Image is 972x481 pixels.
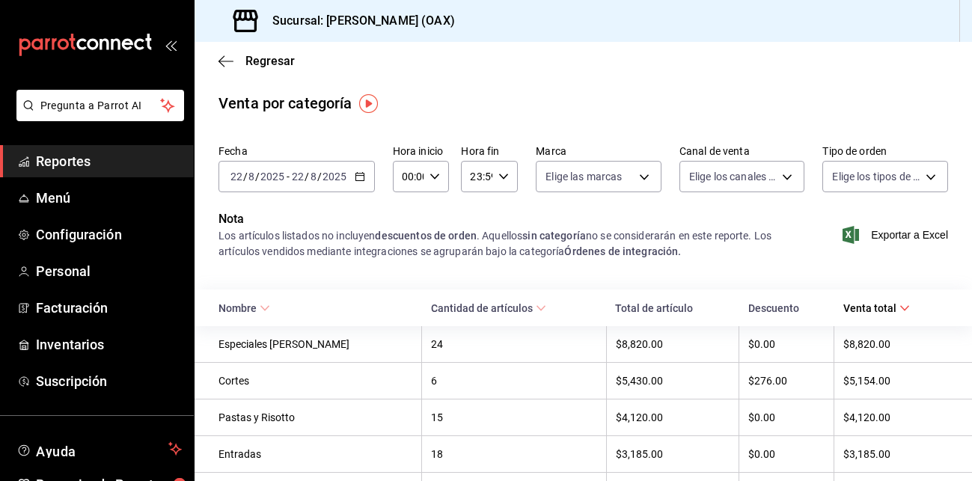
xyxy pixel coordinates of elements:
span: / [317,171,322,183]
strong: sin categoría [522,230,586,242]
div: Entradas [218,448,412,460]
input: ---- [260,171,285,183]
div: $5,154.00 [843,375,948,387]
input: -- [230,171,243,183]
div: $0.00 [748,411,825,423]
button: open_drawer_menu [165,39,177,51]
div: 15 [431,411,596,423]
input: -- [310,171,317,183]
h3: Sucursal: [PERSON_NAME] (OAX) [260,12,455,30]
span: Facturación [36,298,182,318]
div: $8,820.00 [843,338,948,350]
div: $5,430.00 [616,375,730,387]
span: Nombre [218,302,270,314]
label: Hora fin [461,146,518,156]
div: $3,185.00 [616,448,730,460]
input: -- [248,171,255,183]
strong: Órdenes de integración. [564,245,681,257]
span: Ayuda [36,440,162,458]
span: Menú [36,188,182,208]
span: Regresar [245,54,295,68]
button: Pregunta a Parrot AI [16,90,184,121]
button: Exportar a Excel [846,226,948,244]
span: - [287,171,290,183]
label: Marca [536,146,661,156]
label: Tipo de orden [822,146,948,156]
div: Pastas y Risotto [218,411,412,423]
div: 18 [431,448,596,460]
span: / [255,171,260,183]
div: $276.00 [748,375,825,387]
label: Fecha [218,146,375,156]
div: $0.00 [748,338,825,350]
div: 6 [431,375,596,387]
span: Personal [36,261,182,281]
th: Descuento [739,289,834,326]
input: -- [291,171,305,183]
span: Elige los tipos de orden [832,169,920,184]
span: Suscripción [36,371,182,391]
div: $0.00 [748,448,825,460]
div: Especiales [PERSON_NAME] [218,338,412,350]
div: 24 [431,338,596,350]
div: Venta por categoría [218,92,352,114]
img: Tooltip marker [359,94,378,113]
div: Los artículos listados no incluyen . Aquellos no se considerarán en este reporte. Los artículos v... [218,228,798,260]
span: / [305,171,309,183]
div: $8,820.00 [616,338,730,350]
span: Elige las marcas [545,169,622,184]
a: Pregunta a Parrot AI [10,108,184,124]
label: Canal de venta [679,146,805,156]
span: Pregunta a Parrot AI [40,98,161,114]
span: Cantidad de artículos [431,302,546,314]
span: Inventarios [36,334,182,355]
span: / [243,171,248,183]
div: $4,120.00 [843,411,948,423]
p: Nota [218,210,798,228]
th: Total de artículo [606,289,739,326]
span: Configuración [36,224,182,245]
span: Venta total [843,302,910,314]
span: Elige los canales de venta [689,169,777,184]
button: Regresar [218,54,295,68]
input: ---- [322,171,347,183]
span: Reportes [36,151,182,171]
div: Cortes [218,375,412,387]
label: Hora inicio [393,146,450,156]
strong: descuentos de orden [375,230,477,242]
div: $4,120.00 [616,411,730,423]
div: $3,185.00 [843,448,948,460]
